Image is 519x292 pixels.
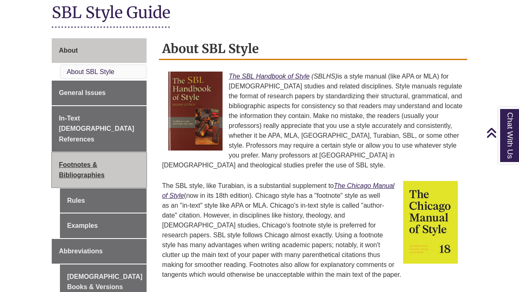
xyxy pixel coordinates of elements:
[229,73,310,80] a: The SBL Handbook of Style
[59,248,103,255] span: Abbreviations
[52,81,146,105] a: General Issues
[159,38,467,60] h2: About SBL Style
[52,38,146,63] a: About
[59,47,78,54] span: About
[52,153,146,188] a: Footnotes & Bibliographies
[60,188,146,213] a: Rules
[486,127,517,138] a: Back to Top
[162,182,395,199] a: The Chicago Manual of Style
[312,73,338,80] em: (SBLHS)
[52,239,146,264] a: Abbreviations
[52,106,146,152] a: In-Text [DEMOGRAPHIC_DATA] References
[162,68,464,174] p: is a style manual (like APA or MLA) for [DEMOGRAPHIC_DATA] studies and related disciplines. Style...
[162,178,464,283] p: The SBL style, like Turabian, is a substantial supplement to (now in its 18th edition). Chicago s...
[60,213,146,238] a: Examples
[59,161,104,179] span: Footnotes & Bibliographies
[67,68,114,75] a: About SBL Style
[59,115,134,143] span: In-Text [DEMOGRAPHIC_DATA] References
[52,2,467,24] h1: SBL Style Guide
[59,89,106,96] span: General Issues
